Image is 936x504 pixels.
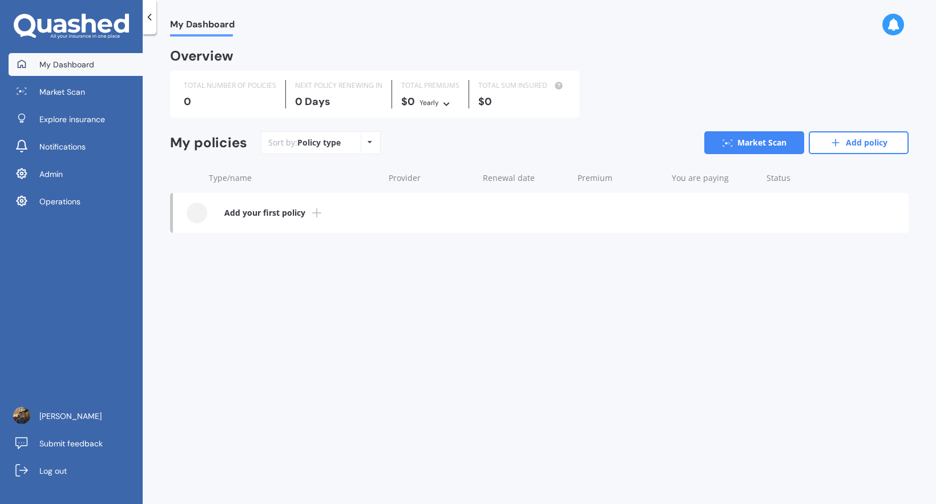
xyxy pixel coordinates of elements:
[184,96,276,107] div: 0
[170,50,233,62] div: Overview
[295,96,382,107] div: 0 Days
[9,108,143,131] a: Explore insurance
[9,405,143,428] a: [PERSON_NAME]
[39,59,94,70] span: My Dashboard
[9,135,143,158] a: Notifications
[483,172,568,184] div: Renewal date
[9,190,143,213] a: Operations
[39,465,67,477] span: Log out
[9,432,143,455] a: Submit feedback
[39,410,102,422] span: [PERSON_NAME]
[478,96,566,107] div: $0
[704,131,804,154] a: Market Scan
[9,163,143,186] a: Admin
[224,207,305,219] b: Add your first policy
[170,135,247,151] div: My policies
[209,172,380,184] div: Type/name
[268,137,341,148] div: Sort by:
[39,196,80,207] span: Operations
[170,19,235,34] span: My Dashboard
[39,438,103,449] span: Submit feedback
[401,80,459,91] div: TOTAL PREMIUMS
[419,97,439,108] div: Yearly
[389,172,474,184] div: Provider
[39,141,86,152] span: Notifications
[9,53,143,76] a: My Dashboard
[295,80,382,91] div: NEXT POLICY RENEWING IN
[809,131,909,154] a: Add policy
[9,459,143,482] a: Log out
[478,80,566,91] div: TOTAL SUM INSURED
[39,168,63,180] span: Admin
[39,86,85,98] span: Market Scan
[297,137,341,148] div: Policy type
[766,172,852,184] div: Status
[9,80,143,103] a: Market Scan
[184,80,276,91] div: TOTAL NUMBER OF POLICIES
[401,96,459,108] div: $0
[672,172,757,184] div: You are paying
[13,407,30,424] img: ACg8ocJLa-csUtcL-80ItbA20QSwDJeqfJvWfn8fgM9RBEIPTcSLDHdf=s96-c
[39,114,105,125] span: Explore insurance
[173,193,909,233] a: Add your first policy
[578,172,663,184] div: Premium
